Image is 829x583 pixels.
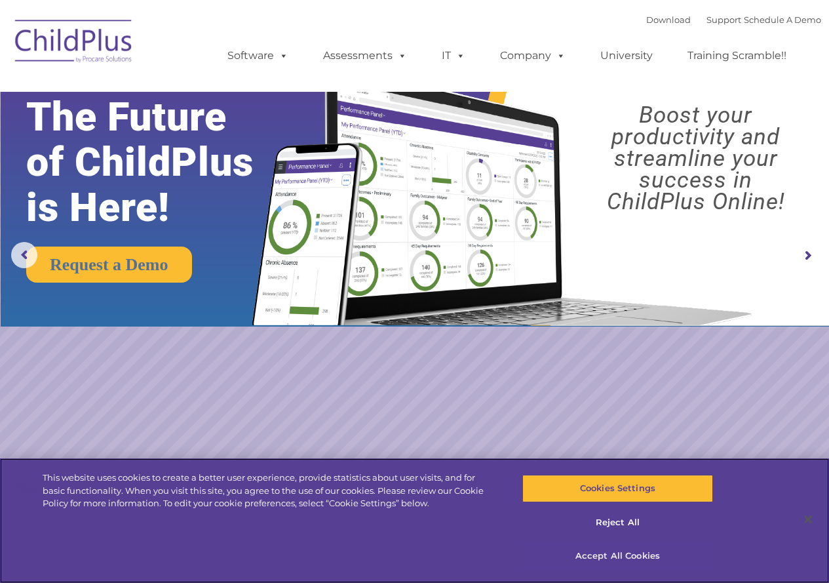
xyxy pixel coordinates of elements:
a: Software [214,43,301,69]
button: Close [794,505,822,534]
a: Company [487,43,579,69]
div: This website uses cookies to create a better user experience, provide statistics about user visit... [43,472,497,510]
rs-layer: The Future of ChildPlus is Here! [26,94,291,230]
button: Accept All Cookies [522,542,713,570]
font: | [646,14,821,25]
a: Support [706,14,741,25]
button: Reject All [522,509,713,536]
button: Cookies Settings [522,475,713,502]
a: Request a Demo [26,247,192,283]
img: ChildPlus by Procare Solutions [9,10,140,76]
span: Phone number [182,140,238,150]
a: Schedule A Demo [744,14,821,25]
rs-layer: Boost your productivity and streamline your success in ChildPlus Online! [573,104,819,212]
a: Training Scramble!! [674,43,800,69]
a: IT [429,43,478,69]
span: Last name [182,87,222,96]
a: University [587,43,666,69]
a: Download [646,14,691,25]
a: Assessments [310,43,420,69]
